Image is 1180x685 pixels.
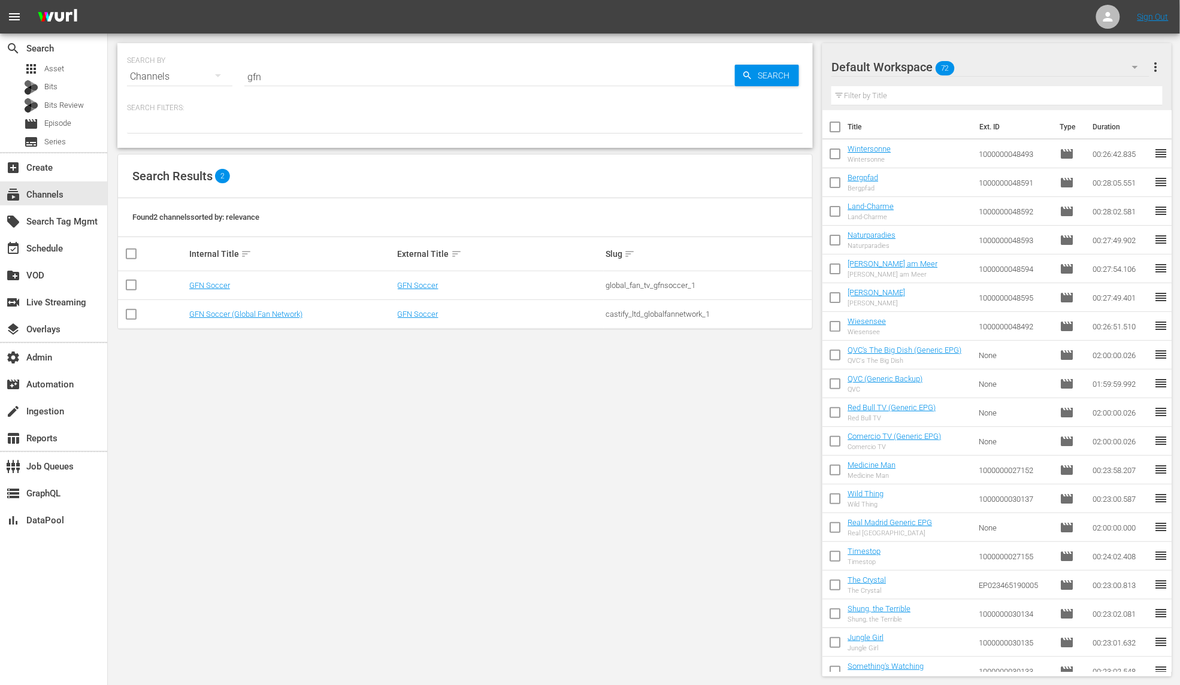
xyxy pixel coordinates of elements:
span: Episode [1060,549,1074,563]
a: The Crystal [848,575,886,584]
span: Episode [1060,204,1074,219]
td: 02:00:00.000 [1088,513,1154,542]
p: Search Filters: [127,103,803,113]
div: castify_ltd_globalfannetwork_1 [606,310,810,319]
span: Series [44,136,66,148]
span: reorder [1154,175,1168,189]
th: Title [848,110,972,144]
td: 00:26:42.835 [1088,140,1154,168]
div: QVC's The Big Dish [848,357,961,365]
td: 1000000030137 [974,484,1055,513]
div: Bits [24,80,38,95]
a: GFN Soccer (Global Fan Network) [189,310,302,319]
span: Episode [1060,147,1074,161]
span: more_vert [1148,60,1163,74]
span: Overlays [6,322,20,337]
a: QVC (Generic Backup) [848,374,922,383]
span: Channels [6,187,20,202]
button: Search [735,65,799,86]
span: Search [6,41,20,56]
a: [PERSON_NAME] [848,288,905,297]
span: Episode [1060,664,1074,678]
a: Timestop [848,547,881,556]
span: reorder [1154,491,1168,505]
span: Episode [24,117,38,131]
a: [PERSON_NAME] am Meer [848,259,937,268]
div: Default Workspace [831,50,1149,84]
div: global_fan_tv_gfnsoccer_1 [606,281,810,290]
a: GFN Soccer [398,281,438,290]
a: Red Bull TV (Generic EPG) [848,403,936,412]
a: Wild Thing [848,489,884,498]
span: Search Tag Mgmt [6,214,20,229]
a: Medicine Man [848,460,895,469]
span: reorder [1154,462,1168,477]
span: GraphQL [6,486,20,501]
td: 1000000048493 [974,140,1055,168]
div: Red Bull TV [848,414,936,422]
td: None [974,369,1055,398]
span: Episode [1060,463,1074,477]
td: 1000000048591 [974,168,1055,197]
span: reorder [1154,204,1168,218]
button: more_vert [1148,53,1163,81]
span: Episode [44,117,71,129]
a: Bergpfad [848,173,878,182]
span: sort [451,248,462,259]
span: Bits Review [44,99,84,111]
div: [PERSON_NAME] am Meer [848,271,937,278]
div: External Title [398,247,603,261]
span: Episode [1060,635,1074,650]
a: Something's Watching [848,662,924,671]
span: reorder [1154,520,1168,534]
td: 00:28:05.551 [1088,168,1154,197]
span: reorder [1154,635,1168,649]
div: Real [GEOGRAPHIC_DATA] [848,529,932,537]
td: 01:59:59.992 [1088,369,1154,398]
a: Wiesensee [848,317,886,326]
span: Episode [1060,233,1074,247]
td: None [974,513,1055,542]
span: Reports [6,431,20,445]
span: sort [241,248,252,259]
div: Bergpfad [848,184,878,192]
span: Search [753,65,799,86]
span: reorder [1154,606,1168,620]
td: 00:24:02.408 [1088,542,1154,571]
div: Naturparadies [848,242,895,250]
td: None [974,427,1055,456]
a: GFN Soccer [189,281,230,290]
div: Shung, the Terrible [848,616,910,623]
div: Bits Review [24,98,38,113]
a: Real Madrid Generic EPG [848,518,932,527]
a: GFN Soccer [398,310,438,319]
a: Naturparadies [848,231,895,240]
td: 1000000030134 [974,599,1055,628]
span: Episode [1060,290,1074,305]
td: 1000000048594 [974,254,1055,283]
div: Timestop [848,558,881,566]
div: QVC [848,386,922,393]
span: Episode [1060,520,1074,535]
span: Search Results [132,169,213,183]
td: 00:23:00.813 [1088,571,1154,599]
a: Wintersonne [848,144,891,153]
span: Live Streaming [6,295,20,310]
th: Ext. ID [972,110,1052,144]
div: Wild Thing [848,501,884,508]
td: None [974,398,1055,427]
div: Wintersonne [848,156,891,163]
div: Land-Charme [848,213,894,221]
span: Job Queues [6,459,20,474]
span: Episode [1060,348,1074,362]
span: Series [24,135,38,149]
span: Found 2 channels sorted by: relevance [132,213,259,222]
td: 1000000030135 [974,628,1055,657]
span: Episode [1060,319,1074,334]
span: reorder [1154,290,1168,304]
td: 00:27:54.106 [1088,254,1154,283]
span: Bits [44,81,58,93]
span: reorder [1154,577,1168,592]
span: Episode [1060,492,1074,506]
div: Wiesensee [848,328,886,336]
